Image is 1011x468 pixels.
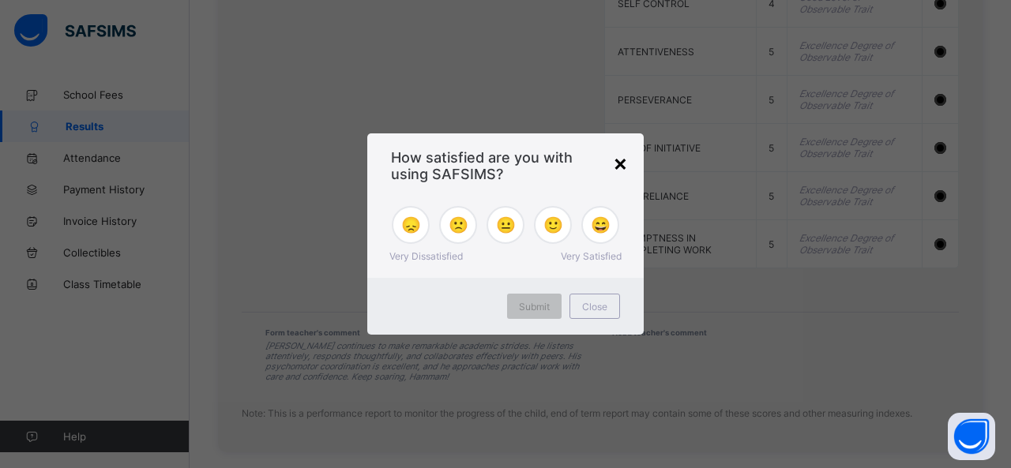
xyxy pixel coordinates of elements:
[391,149,620,182] span: How satisfied are you with using SAFSIMS?
[948,413,995,460] button: Open asap
[613,149,628,176] div: ×
[519,301,550,313] span: Submit
[582,301,607,313] span: Close
[401,215,421,234] span: 😞
[561,250,622,262] span: Very Satisfied
[543,215,563,234] span: 🙂
[449,215,468,234] span: 🙁
[389,250,463,262] span: Very Dissatisfied
[591,215,611,234] span: 😄
[496,215,516,234] span: 😐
